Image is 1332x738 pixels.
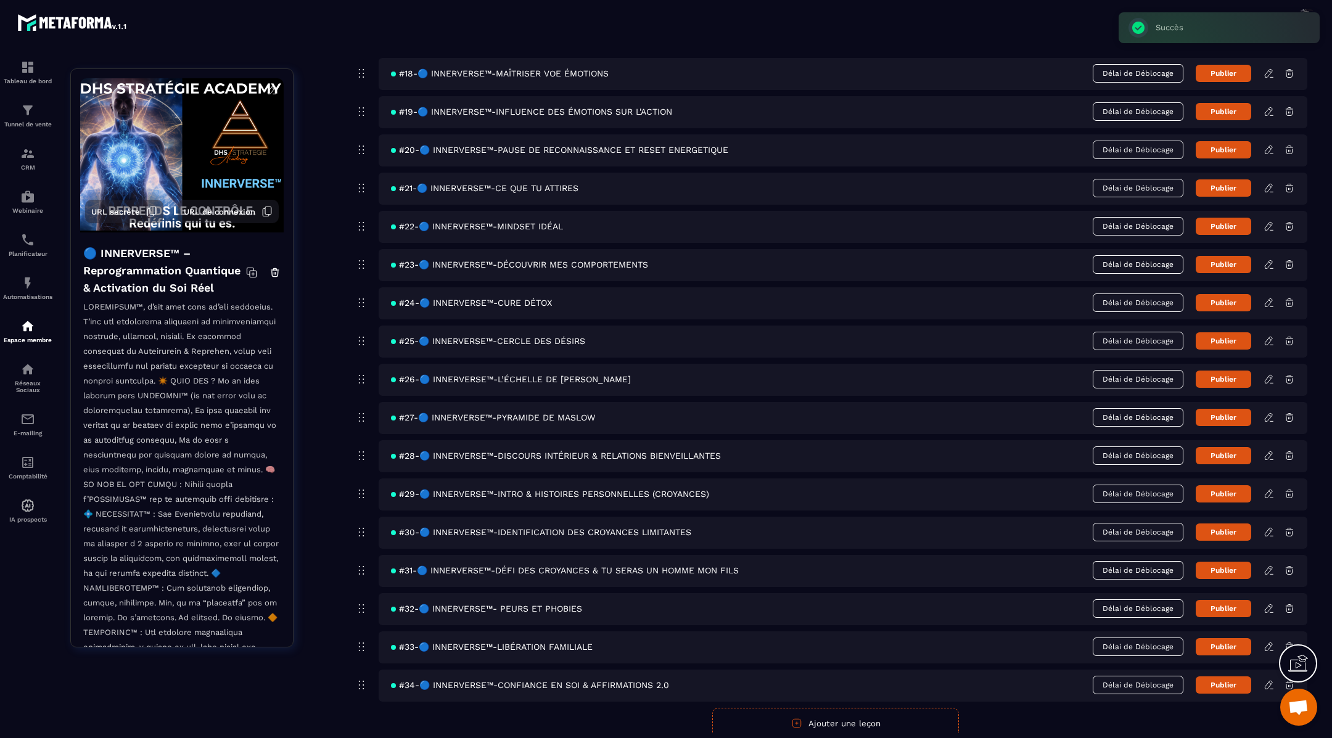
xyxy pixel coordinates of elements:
span: Délai de Déblocage [1093,446,1183,465]
span: #24-🔵 INNERVERSE™-CURE DÉTOX [391,298,552,308]
span: #22-🔵 INNERVERSE™-MINDSET IDÉAL [391,221,563,231]
button: Publier [1196,485,1251,502]
h4: 🔵 INNERVERSE™ – Reprogrammation Quantique & Activation du Soi Réel [83,245,246,297]
span: Délai de Déblocage [1093,561,1183,580]
button: Publier [1196,409,1251,426]
a: schedulerschedulerPlanificateur [3,223,52,266]
span: URL de connexion [184,207,255,216]
span: #25-🔵 INNERVERSE™-CERCLE DES DÉSIRS [391,336,585,346]
button: Publier [1196,676,1251,694]
a: automationsautomationsAutomatisations [3,266,52,310]
img: automations [20,189,35,204]
span: #27-🔵 INNERVERSE™-PYRAMIDE DE MASLOW [391,412,595,422]
button: URL secrète [85,200,163,223]
img: automations [20,498,35,513]
span: #34-🔵 INNERVERSE™-CONFIANCE EN SOI & AFFIRMATIONS 2.0 [391,680,669,690]
button: Publier [1196,600,1251,617]
p: Planificateur [3,250,52,257]
span: #20-🔵 INNERVERSE™-PAUSE DE RECONNAISSANCE ET RESET ENERGETIQUE [391,145,728,155]
button: Publier [1196,218,1251,235]
a: accountantaccountantComptabilité [3,446,52,489]
button: Publier [1196,65,1251,82]
img: social-network [20,362,35,377]
span: Délai de Déblocage [1093,676,1183,694]
button: Publier [1196,294,1251,311]
span: Délai de Déblocage [1093,255,1183,274]
span: Délai de Déblocage [1093,599,1183,618]
p: Tableau de bord [3,78,52,84]
span: Délai de Déblocage [1093,179,1183,197]
p: Automatisations [3,293,52,300]
a: social-networksocial-networkRéseaux Sociaux [3,353,52,403]
span: #30-🔵 INNERVERSE™-IDENTIFICATION DES CROYANCES LIMITANTES [391,527,691,537]
span: #28-🔵 INNERVERSE™-DISCOURS INTÉRIEUR & RELATIONS BIENVEILLANTES [391,451,721,461]
p: Comptabilité [3,473,52,480]
p: CRM [3,164,52,171]
p: Réseaux Sociaux [3,380,52,393]
button: Publier [1196,179,1251,197]
button: Publier [1196,371,1251,388]
a: automationsautomationsEspace membre [3,310,52,353]
span: #18-🔵 INNERVERSE™-MAÎTRISER VOE ÉMOTIONS [391,68,609,78]
span: URL secrète [91,207,140,216]
img: scheduler [20,232,35,247]
p: E-mailing [3,430,52,437]
span: Délai de Déblocage [1093,64,1183,83]
span: #21-🔵 INNERVERSE™-CE QUE TU ATTIRES [391,183,578,193]
span: Délai de Déblocage [1093,102,1183,121]
span: Délai de Déblocage [1093,370,1183,388]
button: Publier [1196,523,1251,541]
span: #31-🔵 INNERVERSE™-DÉFI DES CROYANCES & TU SERAS UN HOMME MON FILS [391,565,739,575]
span: Délai de Déblocage [1093,408,1183,427]
p: IA prospects [3,516,52,523]
a: Ouvrir le chat [1280,689,1317,726]
img: accountant [20,455,35,470]
img: background [80,78,284,232]
img: automations [20,276,35,290]
button: Publier [1196,103,1251,120]
button: Publier [1196,332,1251,350]
span: #26-🔵 INNERVERSE™-L’ÉCHELLE DE [PERSON_NAME] [391,374,631,384]
span: Délai de Déblocage [1093,332,1183,350]
a: automationsautomationsWebinaire [3,180,52,223]
button: Publier [1196,141,1251,158]
img: email [20,412,35,427]
p: Espace membre [3,337,52,343]
img: formation [20,103,35,118]
button: Publier [1196,562,1251,579]
span: #32-🔵 INNERVERSE™- PEURS ET PHOBIES [391,604,582,613]
a: formationformationTableau de bord [3,51,52,94]
img: automations [20,319,35,334]
button: Publier [1196,447,1251,464]
span: #33-🔵 INNERVERSE™-LIBÉRATION FAMILIALE [391,642,593,652]
button: URL de connexion [178,200,279,223]
span: Délai de Déblocage [1093,485,1183,503]
a: formationformationCRM [3,137,52,180]
span: #19-🔵 INNERVERSE™-INFLUENCE DES ÉMOTIONS SUR L'ACTION [391,107,672,117]
span: Délai de Déblocage [1093,523,1183,541]
p: Tunnel de vente [3,121,52,128]
span: Délai de Déblocage [1093,638,1183,656]
img: logo [17,11,128,33]
a: formationformationTunnel de vente [3,94,52,137]
img: formation [20,146,35,161]
a: emailemailE-mailing [3,403,52,446]
span: Délai de Déblocage [1093,217,1183,236]
span: Délai de Déblocage [1093,141,1183,159]
p: Webinaire [3,207,52,214]
button: Publier [1196,256,1251,273]
span: Délai de Déblocage [1093,293,1183,312]
span: #23-🔵 INNERVERSE™-DÉCOUVRIR MES COMPORTEMENTS [391,260,648,269]
span: #29-🔵 INNERVERSE™-INTRO & HISTOIRES PERSONNELLES (CROYANCES) [391,489,709,499]
img: formation [20,60,35,75]
button: Publier [1196,638,1251,655]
